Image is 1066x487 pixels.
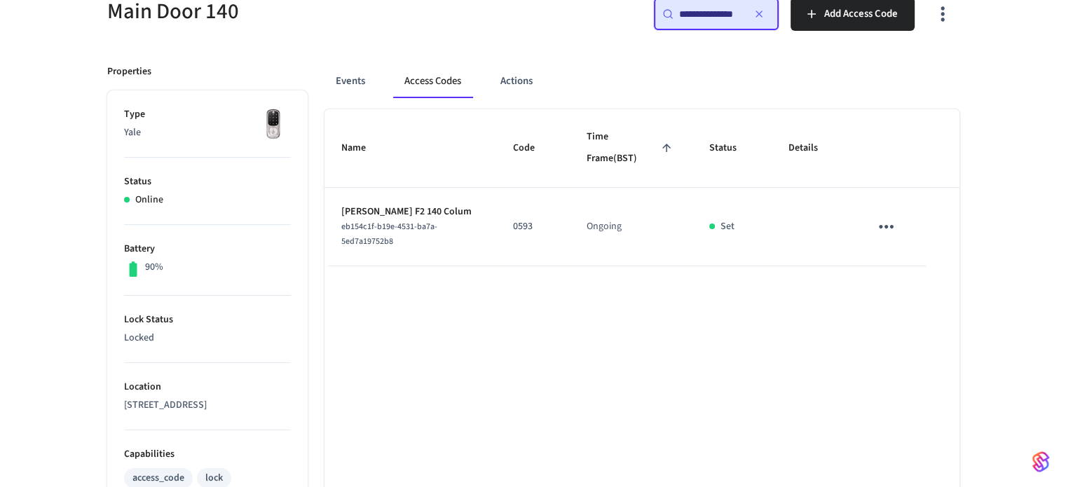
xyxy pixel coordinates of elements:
p: 0593 [513,219,553,234]
p: Status [124,174,291,189]
p: Yale [124,125,291,140]
p: [STREET_ADDRESS] [124,398,291,413]
p: Lock Status [124,313,291,327]
span: Details [788,137,836,159]
span: Status [709,137,755,159]
span: eb154c1f-b19e-4531-ba7a-5ed7a19752b8 [341,221,437,247]
p: Set [720,219,734,234]
p: Online [135,193,163,207]
td: Ongoing [570,188,693,266]
p: Capabilities [124,447,291,462]
img: Yale Assure Touchscreen Wifi Smart Lock, Satin Nickel, Front [256,107,291,142]
img: SeamLogoGradient.69752ec5.svg [1032,451,1049,473]
span: Time Frame(BST) [587,126,676,170]
table: sticky table [324,109,959,266]
button: Events [324,64,376,98]
span: Code [513,137,553,159]
p: [PERSON_NAME] F2 140 Colum [341,205,479,219]
button: Access Codes [393,64,472,98]
div: ant example [324,64,959,98]
button: Actions [489,64,544,98]
p: Battery [124,242,291,256]
div: lock [205,471,223,486]
span: Add Access Code [824,5,898,23]
div: access_code [132,471,184,486]
p: Locked [124,331,291,345]
p: Location [124,380,291,395]
span: Name [341,137,384,159]
p: Type [124,107,291,122]
p: Properties [107,64,151,79]
p: 90% [145,260,163,275]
